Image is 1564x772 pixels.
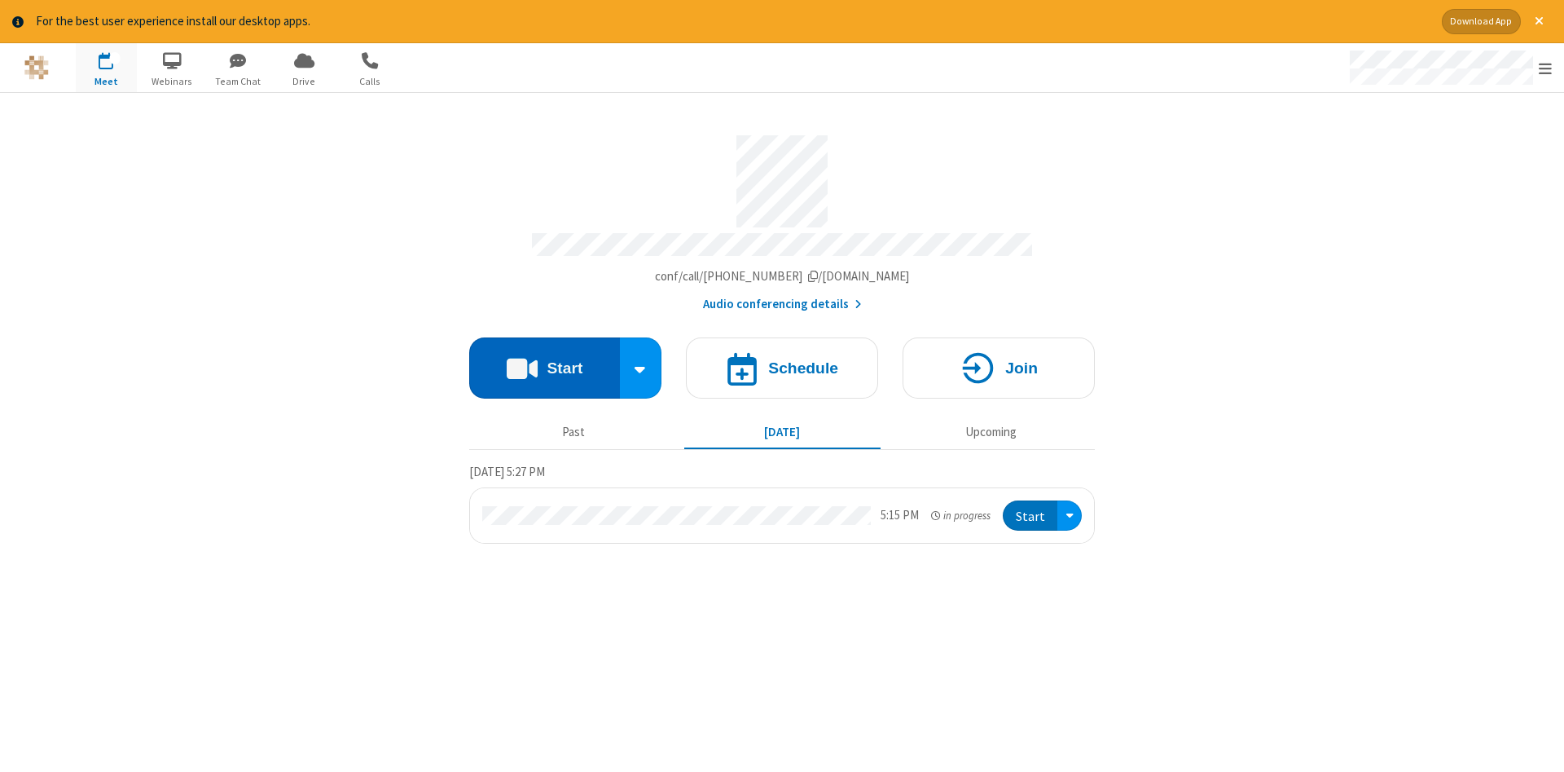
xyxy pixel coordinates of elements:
[655,267,910,286] button: Copy my meeting room linkCopy my meeting room link
[655,268,910,284] span: Copy my meeting room link
[469,337,620,399] button: Start
[881,506,919,525] div: 5:15 PM
[274,74,335,89] span: Drive
[768,360,838,376] h4: Schedule
[208,74,269,89] span: Team Chat
[340,74,401,89] span: Calls
[686,337,878,399] button: Schedule
[469,462,1095,544] section: Today's Meetings
[1334,43,1564,92] div: Open menu
[76,74,137,89] span: Meet
[1003,501,1057,531] button: Start
[903,337,1095,399] button: Join
[110,52,121,64] div: 1
[1005,360,1038,376] h4: Join
[469,464,545,479] span: [DATE] 5:27 PM
[547,360,582,376] h4: Start
[36,12,1430,31] div: For the best user experience install our desktop apps.
[469,123,1095,313] section: Account details
[931,508,991,523] em: in progress
[620,337,662,399] div: Start conference options
[893,417,1089,448] button: Upcoming
[1523,730,1552,761] iframe: Chat
[703,295,862,314] button: Audio conferencing details
[1527,9,1552,34] button: Close alert
[142,74,203,89] span: Webinars
[684,417,881,448] button: [DATE]
[1057,501,1082,531] div: Open menu
[6,43,67,92] button: Logo
[24,55,49,80] img: QA Selenium DO NOT DELETE OR CHANGE
[476,417,672,448] button: Past
[1442,9,1521,34] button: Download App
